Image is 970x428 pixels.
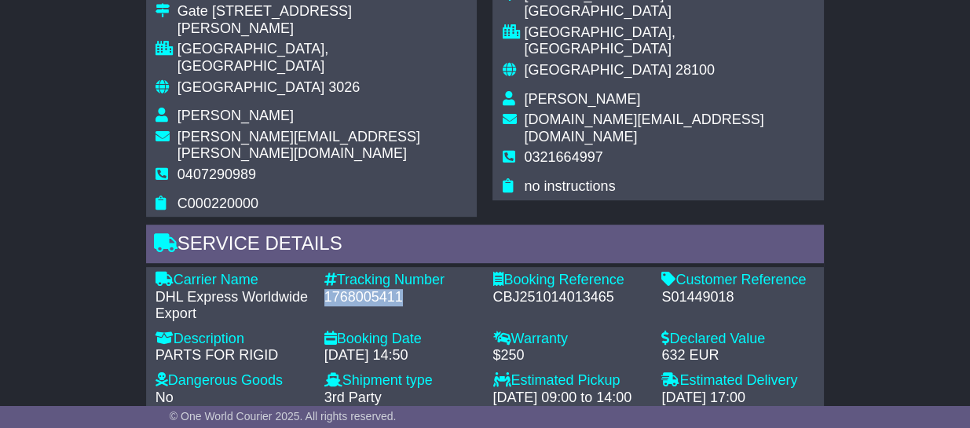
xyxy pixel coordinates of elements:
span: 0407290989 [178,166,256,182]
div: [DATE] 17:00 [661,390,814,407]
div: Gate [STREET_ADDRESS][PERSON_NAME] [178,3,468,37]
div: DHL Express Worldwide Export [156,289,309,323]
div: Estimated Delivery [661,372,814,390]
div: [GEOGRAPHIC_DATA], [GEOGRAPHIC_DATA] [178,41,468,75]
div: 632 EUR [661,347,814,364]
div: Tracking Number [324,272,478,289]
div: Booking Date [324,331,478,348]
div: [DATE] 09:00 to 14:00 [492,390,646,407]
div: Carrier Name [156,272,309,289]
div: Dangerous Goods [156,372,309,390]
div: Declared Value [661,331,814,348]
span: [PERSON_NAME] [524,91,640,107]
span: 3026 [328,79,360,95]
div: 1768005411 [324,289,478,306]
span: C000220000 [178,196,258,211]
div: [GEOGRAPHIC_DATA], [GEOGRAPHIC_DATA] [524,24,814,58]
span: [PERSON_NAME] [178,108,294,123]
span: no instructions [524,178,615,194]
span: No [156,390,174,405]
div: $250 [492,347,646,364]
div: [GEOGRAPHIC_DATA] [524,3,814,20]
div: Estimated Pickup [492,372,646,390]
span: 0321664997 [524,149,602,165]
div: Shipment type [324,372,478,390]
span: 28100 [675,62,715,78]
span: [DOMAIN_NAME][EMAIL_ADDRESS][DOMAIN_NAME] [524,112,763,144]
div: Service Details [146,225,824,267]
span: [GEOGRAPHIC_DATA] [524,62,671,78]
span: 3rd Party [324,390,382,405]
div: Description [156,331,309,348]
span: [PERSON_NAME][EMAIL_ADDRESS][PERSON_NAME][DOMAIN_NAME] [178,129,420,162]
span: [GEOGRAPHIC_DATA] [178,79,324,95]
span: © One World Courier 2025. All rights reserved. [170,410,397,423]
div: [DATE] 14:50 [324,347,478,364]
div: CBJ251014013465 [492,289,646,306]
div: Booking Reference [492,272,646,289]
div: S01449018 [661,289,814,306]
div: PARTS FOR RIGID [156,347,309,364]
div: Customer Reference [661,272,814,289]
div: Warranty [492,331,646,348]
